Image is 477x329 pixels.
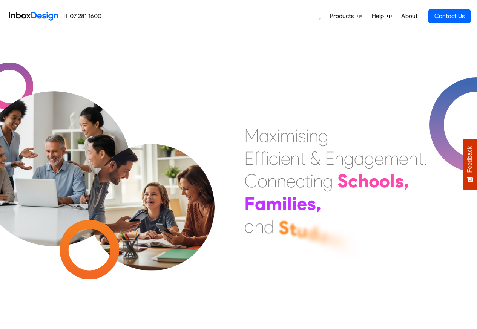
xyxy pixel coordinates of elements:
div: t [418,147,423,170]
div: m [266,192,282,215]
div: i [292,192,297,215]
div: n [290,147,300,170]
div: n [277,170,286,192]
div: c [269,147,278,170]
div: E [244,147,254,170]
div: t [300,147,305,170]
div: M [244,124,259,147]
span: Products [330,12,357,21]
div: n [255,215,264,237]
img: parents_with_child.png [72,113,230,271]
div: t [289,218,297,240]
div: e [399,147,408,170]
div: u [297,220,307,242]
div: a [354,147,364,170]
div: i [278,147,281,170]
div: e [318,225,328,248]
div: e [374,147,384,170]
div: Maximising Efficient & Engagement, Connecting Schools, Families, and Students. [244,124,427,237]
div: C [244,170,258,192]
div: n [267,170,277,192]
div: e [286,170,296,192]
a: Contact Us [428,9,471,23]
div: , [404,170,409,192]
a: Products [327,9,365,24]
div: i [277,124,280,147]
div: e [281,147,290,170]
div: S [279,216,289,239]
div: f [260,147,266,170]
div: a [244,215,255,237]
div: E [325,147,334,170]
div: g [364,147,374,170]
a: Help [369,9,395,24]
div: l [390,170,395,192]
div: c [348,170,358,192]
div: d [264,216,274,238]
div: t [305,170,310,192]
div: , [423,147,427,170]
div: i [282,192,287,215]
div: x [269,124,277,147]
div: i [310,170,313,192]
a: About [399,9,420,24]
div: o [258,170,267,192]
div: f [254,147,260,170]
div: i [295,124,298,147]
div: h [358,170,369,192]
div: i [266,147,269,170]
div: n [334,147,344,170]
div: g [344,147,354,170]
div: , [316,192,321,215]
div: a [255,192,266,215]
span: Feedback [466,146,473,173]
div: o [369,170,379,192]
div: s [395,170,404,192]
div: t [339,232,347,254]
div: s [347,236,356,259]
div: a [259,124,269,147]
div: i [306,124,309,147]
div: g [318,124,328,147]
div: m [280,124,295,147]
div: n [328,228,339,251]
div: g [323,170,333,192]
div: F [244,192,255,215]
div: o [379,170,390,192]
div: n [313,170,323,192]
div: n [309,124,318,147]
div: l [287,192,292,215]
div: S [337,170,348,192]
a: 07 281 1600 [64,12,101,21]
div: e [297,192,307,215]
div: s [307,192,316,215]
button: Feedback - Show survey [463,139,477,190]
div: & [310,147,321,170]
div: s [298,124,306,147]
div: m [384,147,399,170]
div: c [296,170,305,192]
div: d [307,222,318,245]
div: n [408,147,418,170]
span: Help [372,12,387,21]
